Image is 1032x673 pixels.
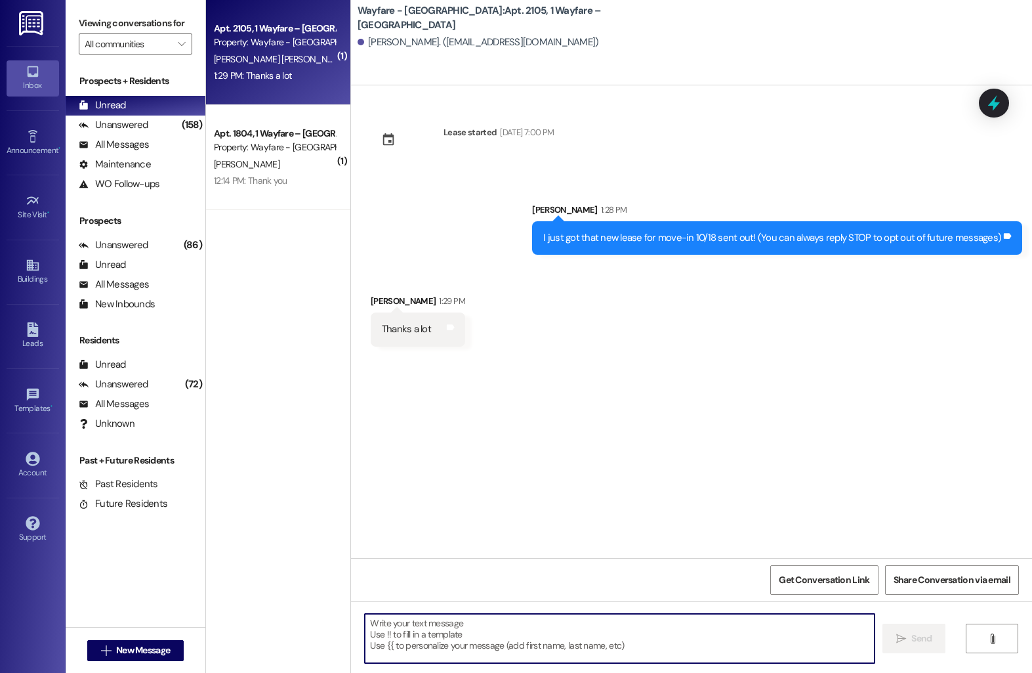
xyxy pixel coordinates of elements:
[47,208,49,217] span: •
[79,138,149,152] div: All Messages
[79,397,149,411] div: All Messages
[214,158,279,170] span: [PERSON_NAME]
[7,190,59,225] a: Site Visit •
[371,294,465,313] div: [PERSON_NAME]
[58,144,60,153] span: •
[894,573,1010,587] span: Share Conversation via email
[87,640,184,661] button: New Message
[79,258,126,272] div: Unread
[7,254,59,290] a: Buildings
[214,141,335,154] div: Property: Wayfare - [GEOGRAPHIC_DATA]
[66,214,205,228] div: Prospects
[214,70,291,81] div: 1:29 PM: Thanks a lot
[79,177,159,191] div: WO Follow-ups
[987,634,997,644] i: 
[896,634,906,644] i: 
[214,35,335,49] div: Property: Wayfare - [GEOGRAPHIC_DATA]
[382,322,431,336] div: Thanks a lot
[7,383,59,419] a: Templates •
[79,98,126,112] div: Unread
[7,448,59,483] a: Account
[214,127,335,141] div: Apt. 1804, 1 Wayfare – [GEOGRAPHIC_DATA]
[66,334,205,347] div: Residents
[79,278,149,292] div: All Messages
[178,39,185,49] i: 
[214,175,287,186] div: 12:14 PM: Thank you
[532,203,1022,221] div: [PERSON_NAME]
[779,573,869,587] span: Get Conversation Link
[882,624,946,653] button: Send
[79,297,155,311] div: New Inbounds
[79,238,148,252] div: Unanswered
[911,632,932,645] span: Send
[66,454,205,467] div: Past + Future Residents
[79,417,134,431] div: Unknown
[180,235,205,255] div: (86)
[79,158,151,171] div: Maintenance
[85,33,171,54] input: All communities
[79,378,148,391] div: Unanswered
[79,13,192,33] label: Viewing conversations for
[19,11,46,35] img: ResiDesk Logo
[79,358,126,372] div: Unread
[214,22,335,35] div: Apt. 2105, 1 Wayfare – [GEOGRAPHIC_DATA]
[116,643,170,657] span: New Message
[79,497,167,511] div: Future Residents
[543,231,1001,245] div: I just got that new lease for move-in 10/18 sent out! (You can always reply STOP to opt out of fu...
[7,318,59,354] a: Leads
[885,565,1019,595] button: Share Conversation via email
[358,4,620,32] b: Wayfare - [GEOGRAPHIC_DATA]: Apt. 2105, 1 Wayfare – [GEOGRAPHIC_DATA]
[358,35,599,49] div: [PERSON_NAME]. ([EMAIL_ADDRESS][DOMAIN_NAME])
[79,477,158,491] div: Past Residents
[51,402,52,411] span: •
[444,125,497,139] div: Lease started
[214,53,347,65] span: [PERSON_NAME] [PERSON_NAME]
[7,512,59,548] a: Support
[101,645,111,656] i: 
[182,374,205,395] div: (72)
[770,565,878,595] button: Get Conversation Link
[178,115,205,135] div: (158)
[7,60,59,96] a: Inbox
[66,74,205,88] div: Prospects + Residents
[79,118,148,132] div: Unanswered
[436,294,464,308] div: 1:29 PM
[497,125,554,139] div: [DATE] 7:00 PM
[598,203,627,217] div: 1:28 PM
